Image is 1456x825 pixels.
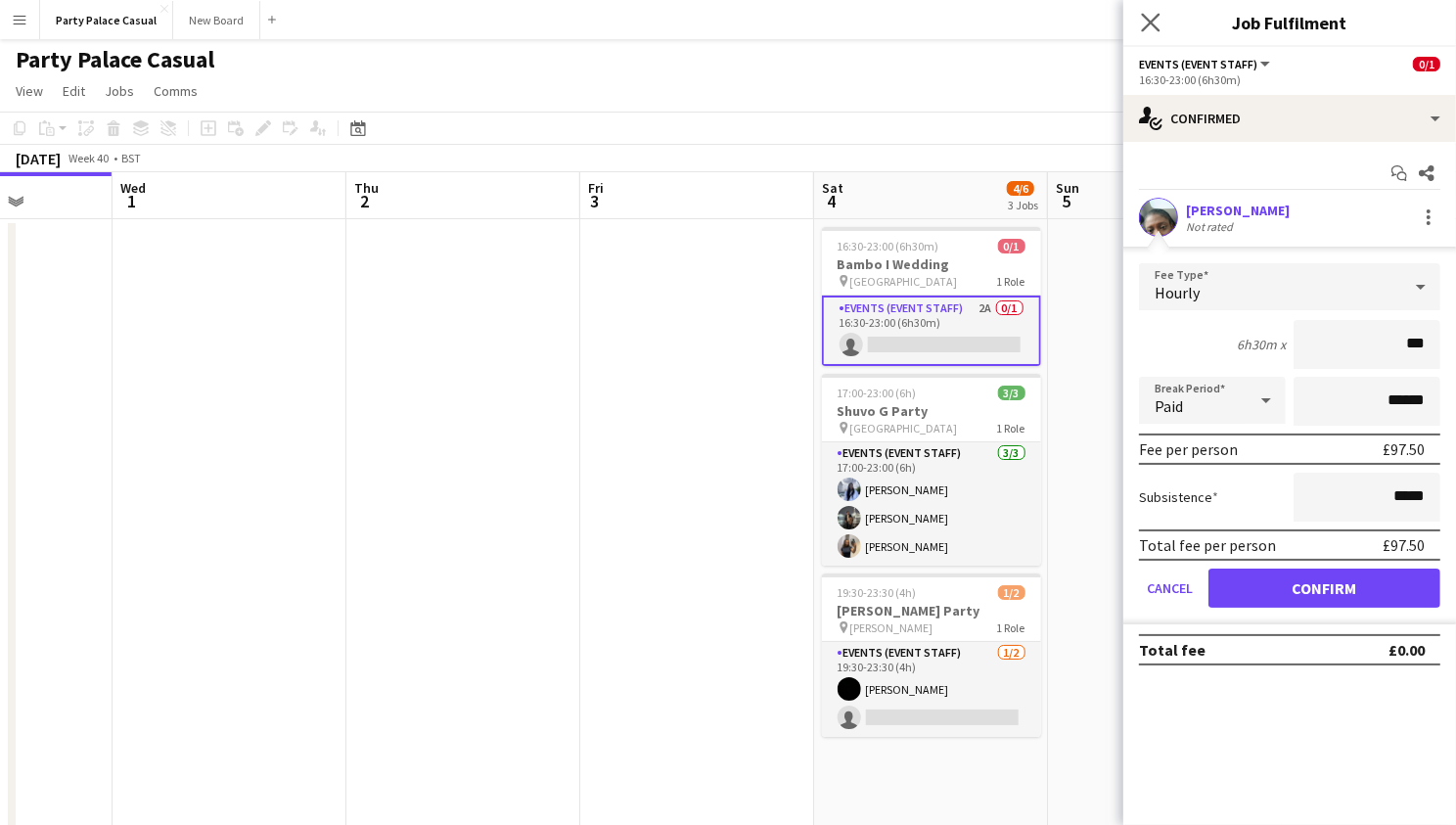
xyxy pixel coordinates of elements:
h3: Shuvo G Party [822,402,1041,420]
app-card-role: Events (Event Staff)2A0/116:30-23:00 (6h30m) [822,296,1041,366]
button: Confirm [1208,569,1440,608]
span: Paid [1155,396,1183,416]
span: Week 40 [65,151,114,165]
span: 3/3 [998,386,1025,400]
span: 3 [585,190,604,212]
div: Fee per person [1139,439,1238,459]
span: 1 [117,190,146,212]
h3: Bambo I Wedding [822,255,1041,273]
a: Edit [55,78,93,104]
span: 1 Role [997,421,1025,435]
div: [DATE] [16,149,61,168]
button: Cancel [1139,569,1201,608]
button: New Board [173,1,260,39]
a: Comms [146,78,205,104]
span: 0/1 [998,239,1025,253]
app-job-card: 16:30-23:00 (6h30m)0/1Bambo I Wedding [GEOGRAPHIC_DATA]1 RoleEvents (Event Staff)2A0/116:30-23:00... [822,227,1041,366]
div: Total fee [1139,640,1206,660]
app-card-role: Events (Event Staff)1/219:30-23:30 (4h)[PERSON_NAME] [822,642,1041,737]
span: [GEOGRAPHIC_DATA] [850,274,958,289]
a: Jobs [97,78,142,104]
div: 16:30-23:00 (6h30m) [1139,72,1440,87]
div: [PERSON_NAME] [1186,202,1290,219]
span: 0/1 [1413,57,1440,71]
span: Fri [588,179,604,197]
span: Hourly [1155,283,1200,302]
div: BST [121,151,141,165]
span: Sun [1056,179,1079,197]
span: 1/2 [998,585,1025,600]
span: Comms [154,82,198,100]
span: 5 [1053,190,1079,212]
span: 2 [351,190,379,212]
span: Thu [354,179,379,197]
label: Subsistence [1139,488,1218,506]
div: 3 Jobs [1008,198,1038,212]
span: Sat [822,179,843,197]
span: 17:00-23:00 (6h) [838,386,917,400]
a: View [8,78,51,104]
span: 16:30-23:00 (6h30m) [838,239,939,253]
app-card-role: Events (Event Staff)3/317:00-23:00 (6h)[PERSON_NAME][PERSON_NAME][PERSON_NAME] [822,442,1041,566]
span: Jobs [105,82,134,100]
app-job-card: 19:30-23:30 (4h)1/2[PERSON_NAME] Party [PERSON_NAME]1 RoleEvents (Event Staff)1/219:30-23:30 (4h)... [822,573,1041,737]
span: 1 Role [997,274,1025,289]
app-job-card: 17:00-23:00 (6h)3/3Shuvo G Party [GEOGRAPHIC_DATA]1 RoleEvents (Event Staff)3/317:00-23:00 (6h)[P... [822,374,1041,566]
span: 1 Role [997,620,1025,635]
div: £97.50 [1383,535,1425,555]
span: [PERSON_NAME] [850,620,933,635]
div: £0.00 [1388,640,1425,660]
span: [GEOGRAPHIC_DATA] [850,421,958,435]
div: 6h30m x [1237,336,1286,353]
div: Not rated [1186,219,1237,234]
span: 19:30-23:30 (4h) [838,585,917,600]
span: Edit [63,82,85,100]
h1: Party Palace Casual [16,45,214,74]
span: 4 [819,190,843,212]
div: Total fee per person [1139,535,1276,555]
span: Wed [120,179,146,197]
button: Events (Event Staff) [1139,57,1273,71]
span: View [16,82,43,100]
h3: [PERSON_NAME] Party [822,602,1041,619]
div: Confirmed [1123,95,1456,142]
span: Events (Event Staff) [1139,57,1257,71]
div: £97.50 [1383,439,1425,459]
span: 4/6 [1007,181,1034,196]
button: Party Palace Casual [40,1,173,39]
h3: Job Fulfilment [1123,10,1456,35]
